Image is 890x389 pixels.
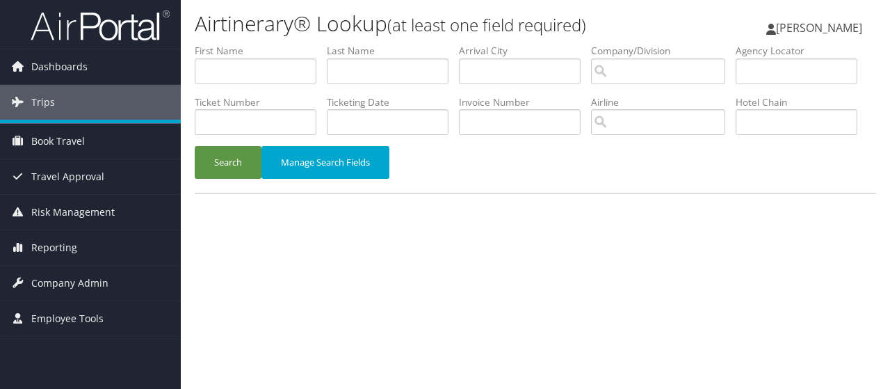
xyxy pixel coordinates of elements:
label: Company/Division [591,44,736,58]
h1: Airtinerary® Lookup [195,9,649,38]
span: Dashboards [31,49,88,84]
span: Employee Tools [31,301,104,336]
span: [PERSON_NAME] [776,20,862,35]
img: airportal-logo.png [31,9,170,42]
label: Ticket Number [195,95,327,109]
a: [PERSON_NAME] [766,7,876,49]
label: Invoice Number [459,95,591,109]
label: Arrival City [459,44,591,58]
span: Reporting [31,230,77,265]
span: Book Travel [31,124,85,159]
label: Last Name [327,44,459,58]
label: Hotel Chain [736,95,868,109]
span: Company Admin [31,266,108,301]
label: Airline [591,95,736,109]
label: First Name [195,44,327,58]
label: Agency Locator [736,44,868,58]
small: (at least one field required) [387,13,586,36]
button: Search [195,146,261,179]
span: Travel Approval [31,159,104,194]
label: Ticketing Date [327,95,459,109]
button: Manage Search Fields [261,146,389,179]
span: Trips [31,85,55,120]
span: Risk Management [31,195,115,230]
